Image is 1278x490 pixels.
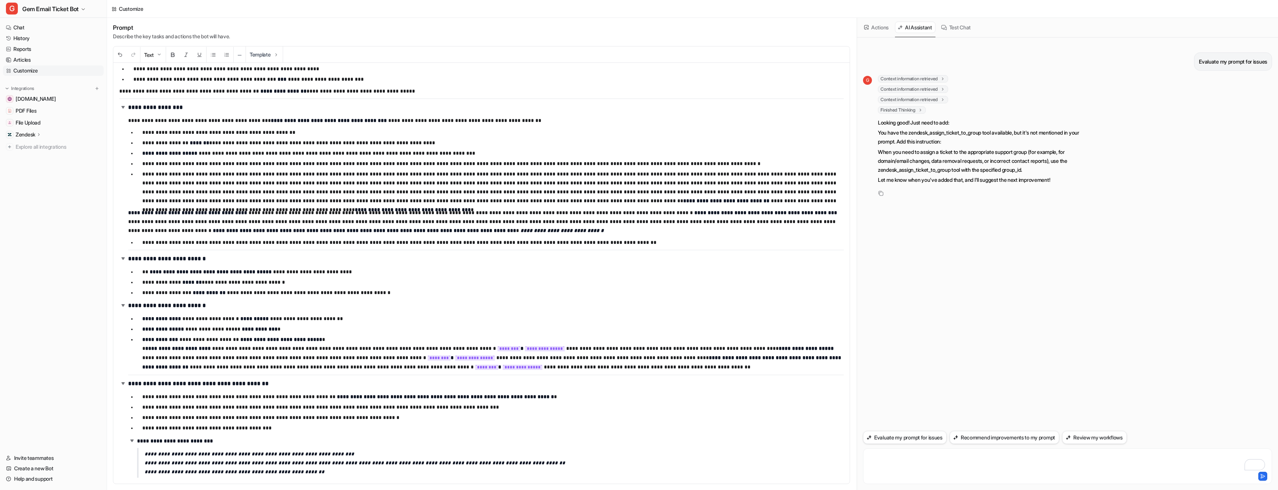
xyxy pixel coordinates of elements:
[16,141,101,153] span: Explore all integrations
[7,120,12,125] img: File Upload
[938,22,974,33] button: Test Chat
[878,128,1095,146] p: You have the zendesk_assign_ticket_to_group tool available, but it's not mentioned in your prompt...
[11,86,34,91] p: Integrations
[197,52,202,58] img: Underline
[1062,431,1127,444] button: Review my workflows
[127,47,140,63] button: Redo
[3,474,104,484] a: Help and support
[6,143,13,151] img: explore all integrations
[3,106,104,116] a: PDF FilesPDF Files
[3,85,36,92] button: Integrations
[16,131,35,138] p: Zendesk
[119,103,127,111] img: expand-arrow.svg
[113,24,230,31] h1: Prompt
[94,86,100,91] img: menu_add.svg
[895,22,935,33] button: AI Assistant
[7,97,12,101] img: status.gem.com
[16,107,36,115] span: PDF Files
[179,47,193,63] button: Italic
[3,22,104,33] a: Chat
[878,75,948,83] span: Context information retrieved
[130,52,136,58] img: Redo
[210,52,216,58] img: Unordered List
[220,47,233,63] button: Ordered List
[3,117,104,128] a: File UploadFile Upload
[878,86,948,93] span: Context information retrieved
[156,52,162,58] img: Dropdown Down Arrow
[128,437,136,444] img: expand-arrow.svg
[6,3,18,14] span: G
[22,4,79,14] span: Gem Email Ticket Bot
[117,52,123,58] img: Undo
[878,106,926,114] span: Finished Thinking
[119,380,127,387] img: expand-arrow.svg
[246,46,283,62] button: Template
[878,175,1095,184] p: Let me know when you've added that, and I'll suggest the next improvement!
[166,47,179,63] button: Bold
[3,463,104,474] a: Create a new Bot
[878,118,1095,127] p: Looking good! Just need to add:
[183,52,189,58] img: Italic
[224,52,230,58] img: Ordered List
[193,47,206,63] button: Underline
[170,52,176,58] img: Bold
[3,33,104,43] a: History
[1199,57,1267,66] p: Evaluate my prompt for issues
[7,109,12,113] img: PDF Files
[234,47,246,63] button: ─
[863,76,872,85] span: G
[865,453,1270,470] div: To enrich screen reader interactions, please activate Accessibility in Grammarly extension settings
[862,22,892,33] button: Actions
[16,119,40,126] span: File Upload
[878,148,1095,174] p: When you need to assign a ticket to the appropriate support group (for example, for domain/email ...
[950,431,1059,444] button: Recommend improvements to my prompt
[119,255,127,262] img: expand-arrow.svg
[3,94,104,104] a: status.gem.com[DOMAIN_NAME]
[863,431,947,444] button: Evaluate my prompt for issues
[273,52,279,58] img: Template
[119,5,143,13] div: Customize
[7,132,12,137] img: Zendesk
[3,142,104,152] a: Explore all integrations
[878,96,948,103] span: Context information retrieved
[3,44,104,54] a: Reports
[113,33,230,40] p: Describe the key tasks and actions the bot will have.
[207,47,220,63] button: Unordered List
[3,453,104,463] a: Invite teammates
[140,47,166,63] button: Text
[4,86,10,91] img: expand menu
[113,47,127,63] button: Undo
[16,95,56,103] span: [DOMAIN_NAME]
[119,302,127,309] img: expand-arrow.svg
[3,65,104,76] a: Customize
[3,55,104,65] a: Articles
